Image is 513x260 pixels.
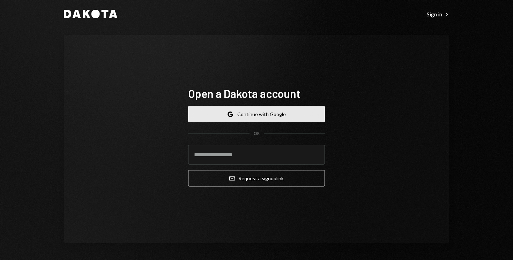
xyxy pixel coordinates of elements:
[188,106,325,122] button: Continue with Google
[254,131,260,137] div: OR
[427,10,449,18] a: Sign in
[188,170,325,186] button: Request a signuplink
[427,11,449,18] div: Sign in
[188,86,325,100] h1: Open a Dakota account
